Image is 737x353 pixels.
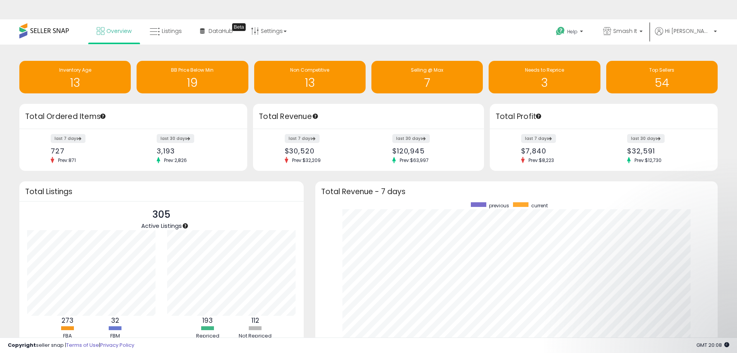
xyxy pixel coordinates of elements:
a: Hi [PERSON_NAME] [655,27,717,45]
h1: 3 [492,76,596,89]
div: 3,193 [157,147,234,155]
div: $120,945 [392,147,470,155]
label: last 7 days [51,134,85,143]
label: last 7 days [521,134,556,143]
a: Privacy Policy [100,341,134,349]
b: 112 [251,316,259,325]
span: Prev: $32,209 [288,157,325,164]
div: $7,840 [521,147,598,155]
a: Non Competitive 13 [254,61,366,93]
span: previous [489,202,509,209]
div: FBA [44,332,91,340]
b: 32 [111,316,119,325]
span: Prev: $8,223 [525,157,558,164]
h3: Total Listings [25,189,298,195]
div: Not Repriced [232,332,279,340]
h1: 54 [610,76,714,89]
div: 727 [51,147,128,155]
a: Help [550,21,591,45]
label: last 30 days [392,134,430,143]
div: FBM [92,332,139,340]
a: Settings [245,19,292,43]
span: DataHub [209,27,233,35]
a: Listings [144,19,188,43]
span: Prev: 2,826 [160,157,191,164]
span: Top Sellers [649,67,674,73]
span: Smash It [613,27,637,35]
div: Tooltip anchor [232,23,246,31]
div: $32,591 [627,147,704,155]
a: Selling @ Max 7 [371,61,483,93]
span: Prev: $63,997 [396,157,433,164]
span: current [531,202,548,209]
h1: 19 [140,76,244,89]
span: Hi [PERSON_NAME] [665,27,711,35]
span: Active Listings [141,222,182,230]
h3: Total Revenue [259,111,478,122]
h3: Total Revenue - 7 days [321,189,712,195]
div: Repriced [185,332,231,340]
h3: Total Profit [496,111,712,122]
span: Listings [162,27,182,35]
a: Inventory Age 13 [19,61,131,93]
b: 273 [62,316,74,325]
a: DataHub [194,19,239,43]
a: Terms of Use [66,341,99,349]
div: $30,520 [285,147,363,155]
label: last 30 days [157,134,194,143]
p: 305 [141,207,182,222]
i: Get Help [556,26,565,36]
h1: 13 [23,76,127,89]
div: Tooltip anchor [182,222,189,229]
b: 193 [202,316,213,325]
label: last 30 days [627,134,665,143]
div: Tooltip anchor [535,113,542,120]
h1: 13 [258,76,362,89]
label: last 7 days [285,134,320,143]
h1: 7 [375,76,479,89]
div: Tooltip anchor [99,113,106,120]
div: seller snap | | [8,342,134,349]
span: Prev: $12,730 [631,157,665,164]
strong: Copyright [8,341,36,349]
span: BB Price Below Min [171,67,214,73]
div: Tooltip anchor [312,113,319,120]
span: Help [567,28,578,35]
span: Non Competitive [290,67,329,73]
span: Prev: 871 [54,157,80,164]
h3: Total Ordered Items [25,111,241,122]
span: Selling @ Max [411,67,443,73]
a: BB Price Below Min 19 [137,61,248,93]
a: Overview [91,19,137,43]
a: Top Sellers 54 [606,61,718,93]
span: Needs to Reprice [525,67,564,73]
span: Overview [106,27,132,35]
span: Inventory Age [59,67,91,73]
a: Needs to Reprice 3 [489,61,600,93]
a: Smash It [597,19,648,45]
